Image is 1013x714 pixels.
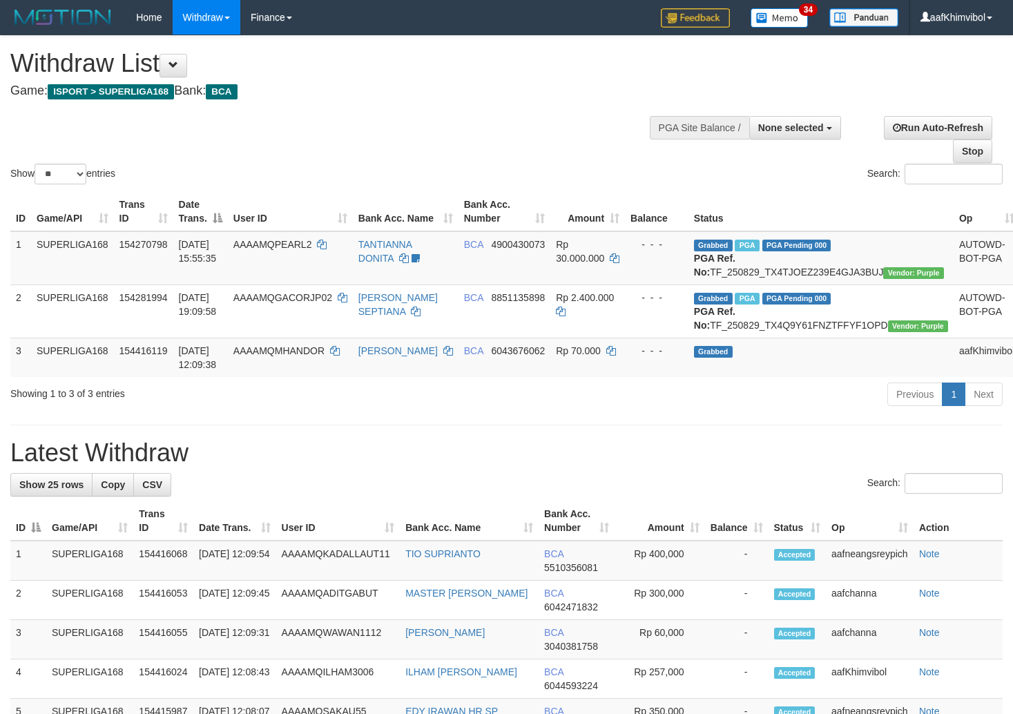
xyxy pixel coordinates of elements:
[953,139,992,163] a: Stop
[826,541,914,581] td: aafneangsreypich
[119,345,168,356] span: 154416119
[10,50,662,77] h1: Withdraw List
[276,541,401,581] td: AAAAMQKADALLAUT11
[10,231,31,285] td: 1
[762,240,831,251] span: PGA Pending
[92,473,134,496] a: Copy
[615,581,704,620] td: Rp 300,000
[358,345,438,356] a: [PERSON_NAME]
[919,588,940,599] a: Note
[405,548,481,559] a: TIO SUPRIANTO
[919,548,940,559] a: Note
[173,192,228,231] th: Date Trans.: activate to sort column descending
[10,284,31,338] td: 2
[358,292,438,317] a: [PERSON_NAME] SEPTIANA
[774,667,816,679] span: Accepted
[544,641,598,652] span: Copy 3040381758 to clipboard
[758,122,824,133] span: None selected
[694,253,735,278] b: PGA Ref. No:
[233,239,312,250] span: AAAAMQPEARL2
[46,620,133,659] td: SUPERLIGA168
[491,292,545,303] span: Copy 8851135898 to clipboard
[544,588,563,599] span: BCA
[544,562,598,573] span: Copy 5510356081 to clipboard
[358,239,412,264] a: TANTIANNA DONITA
[705,501,769,541] th: Balance: activate to sort column ascending
[650,116,749,139] div: PGA Site Balance /
[829,8,898,27] img: panduan.png
[10,381,412,401] div: Showing 1 to 3 of 3 entries
[705,620,769,659] td: -
[228,192,353,231] th: User ID: activate to sort column ascending
[694,306,735,331] b: PGA Ref. No:
[884,116,992,139] a: Run Auto-Refresh
[119,239,168,250] span: 154270798
[31,192,114,231] th: Game/API: activate to sort column ascending
[31,231,114,285] td: SUPERLIGA168
[539,501,615,541] th: Bank Acc. Number: activate to sort column ascending
[405,588,528,599] a: MASTER [PERSON_NAME]
[10,338,31,377] td: 3
[615,620,704,659] td: Rp 60,000
[276,581,401,620] td: AAAAMQADITGABUT
[10,7,115,28] img: MOTION_logo.png
[556,292,614,303] span: Rp 2.400.000
[826,620,914,659] td: aafchanna
[405,666,517,677] a: ILHAM [PERSON_NAME]
[491,345,545,356] span: Copy 6043676062 to clipboard
[133,620,193,659] td: 154416055
[464,345,483,356] span: BCA
[888,320,948,332] span: Vendor URL: https://trx4.1velocity.biz
[762,293,831,305] span: PGA Pending
[10,473,93,496] a: Show 25 rows
[556,345,601,356] span: Rp 70.000
[459,192,551,231] th: Bank Acc. Number: activate to sort column ascending
[10,439,1003,467] h1: Latest Withdraw
[10,164,115,184] label: Show entries
[101,479,125,490] span: Copy
[826,501,914,541] th: Op: activate to sort column ascending
[405,627,485,638] a: [PERSON_NAME]
[10,620,46,659] td: 3
[799,3,818,16] span: 34
[193,501,276,541] th: Date Trans.: activate to sort column ascending
[206,84,237,99] span: BCA
[353,192,459,231] th: Bank Acc. Name: activate to sort column ascending
[688,231,954,285] td: TF_250829_TX4TJOEZ239E4GJA3BUJ
[10,541,46,581] td: 1
[705,581,769,620] td: -
[769,501,827,541] th: Status: activate to sort column ascending
[35,164,86,184] select: Showentries
[705,659,769,699] td: -
[887,383,943,406] a: Previous
[905,164,1003,184] input: Search:
[133,501,193,541] th: Trans ID: activate to sort column ascending
[867,473,1003,494] label: Search:
[774,628,816,639] span: Accepted
[826,581,914,620] td: aafchanna
[179,292,217,317] span: [DATE] 19:09:58
[883,267,943,279] span: Vendor URL: https://trx4.1velocity.biz
[46,501,133,541] th: Game/API: activate to sort column ascending
[491,239,545,250] span: Copy 4900430073 to clipboard
[10,84,662,98] h4: Game: Bank:
[774,588,816,600] span: Accepted
[119,292,168,303] span: 154281994
[625,192,688,231] th: Balance
[615,541,704,581] td: Rp 400,000
[193,581,276,620] td: [DATE] 12:09:45
[276,620,401,659] td: AAAAMQWAWAN1112
[233,345,325,356] span: AAAAMQMHANDOR
[544,666,563,677] span: BCA
[179,239,217,264] span: [DATE] 15:55:35
[751,8,809,28] img: Button%20Memo.svg
[630,238,683,251] div: - - -
[774,549,816,561] span: Accepted
[31,338,114,377] td: SUPERLIGA168
[630,291,683,305] div: - - -
[688,192,954,231] th: Status
[10,659,46,699] td: 4
[661,8,730,28] img: Feedback.jpg
[867,164,1003,184] label: Search:
[914,501,1003,541] th: Action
